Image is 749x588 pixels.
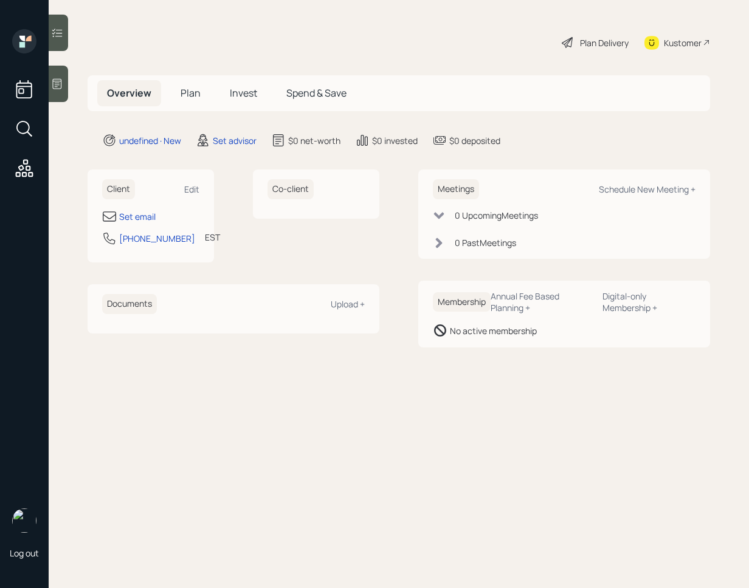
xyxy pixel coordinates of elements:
[433,292,491,312] h6: Membership
[491,290,593,313] div: Annual Fee Based Planning +
[455,209,538,222] div: 0 Upcoming Meeting s
[184,183,199,195] div: Edit
[449,134,500,147] div: $0 deposited
[119,232,195,245] div: [PHONE_NUMBER]
[664,36,702,49] div: Kustomer
[450,324,537,337] div: No active membership
[205,231,220,244] div: EST
[455,236,516,249] div: 0 Past Meeting s
[102,294,157,314] h6: Documents
[181,86,201,100] span: Plan
[602,290,695,313] div: Digital-only Membership +
[102,179,135,199] h6: Client
[580,36,629,49] div: Plan Delivery
[12,508,36,533] img: retirable_logo.png
[230,86,257,100] span: Invest
[213,134,257,147] div: Set advisor
[599,183,695,195] div: Schedule New Meeting +
[288,134,340,147] div: $0 net-worth
[10,547,39,559] div: Log out
[267,179,314,199] h6: Co-client
[331,298,365,310] div: Upload +
[119,210,156,223] div: Set email
[286,86,347,100] span: Spend & Save
[119,134,181,147] div: undefined · New
[372,134,418,147] div: $0 invested
[107,86,151,100] span: Overview
[433,179,479,199] h6: Meetings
